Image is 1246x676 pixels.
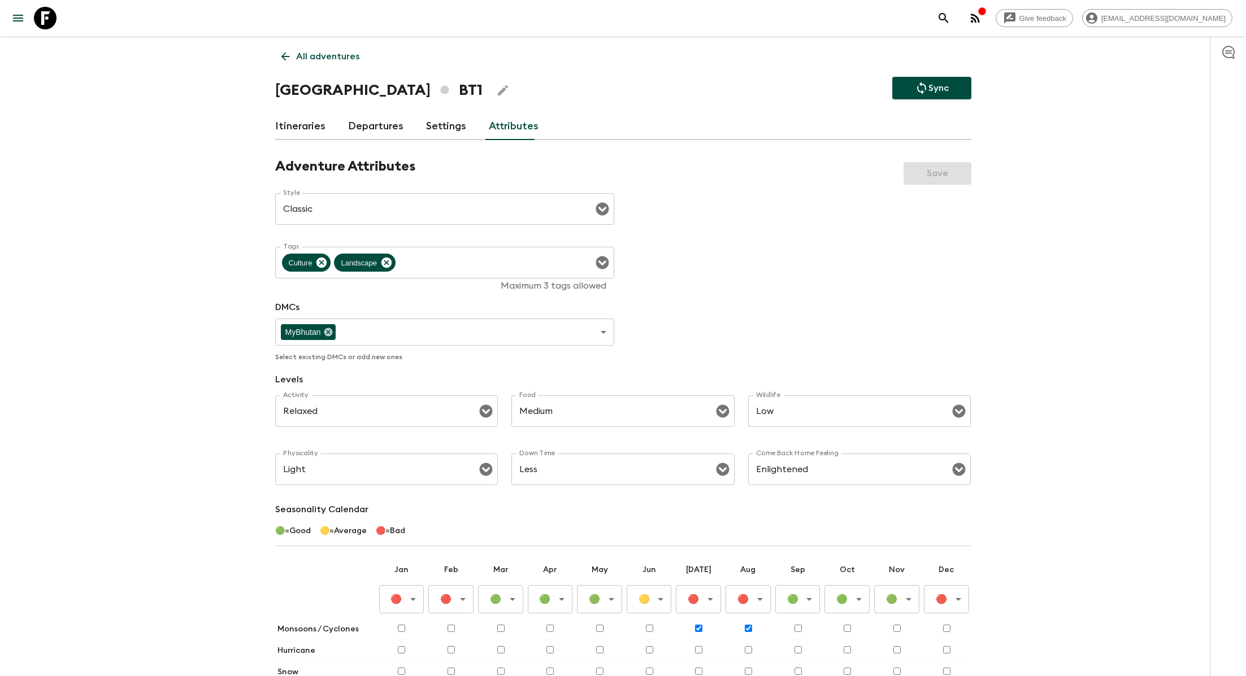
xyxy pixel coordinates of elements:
[594,255,610,271] button: Open
[519,448,555,458] label: Down Time
[379,588,424,610] div: 🔴
[281,324,336,340] div: MyBhutan
[676,564,721,575] p: [DATE]
[775,564,820,575] p: Sep
[7,7,29,29] button: menu
[824,588,870,610] div: 🟢
[756,390,780,400] label: Wildlife
[874,588,919,610] div: 🟢
[775,588,820,610] div: 🟢
[275,373,971,386] p: Levels
[282,256,319,269] span: Culture
[379,564,424,575] p: Jan
[627,588,672,610] div: 🟡
[528,588,573,610] div: 🟢
[478,588,523,610] div: 🟢
[283,448,318,458] label: Physicality
[756,448,839,458] label: Come Back Home Feeling
[1013,14,1073,23] span: Give feedback
[1082,9,1232,27] div: [EMAIL_ADDRESS][DOMAIN_NAME]
[715,403,731,419] button: Open
[715,461,731,477] button: Open
[283,242,299,251] label: Tags
[283,188,299,198] label: Style
[478,564,523,575] p: Mar
[892,77,971,99] button: Sync adventure departures to the booking engine
[627,564,672,575] p: Jun
[348,113,403,140] a: Departures
[275,525,311,537] p: 🟢 = Good
[426,113,466,140] a: Settings
[275,158,415,175] h2: Adventure Attributes
[478,403,494,419] button: Open
[528,564,573,575] p: Apr
[428,564,474,575] p: Feb
[282,254,331,272] div: Culture
[281,326,325,339] span: MyBhutan
[275,503,971,516] p: Seasonality Calendar
[924,588,969,610] div: 🔴
[594,201,610,217] button: Open
[478,461,494,477] button: Open
[283,280,606,291] p: Maximum 3 tags allowed
[924,564,969,575] p: Dec
[726,588,771,610] div: 🔴
[492,79,514,102] button: Edit Adventure Title
[824,564,870,575] p: Oct
[577,588,622,610] div: 🟢
[676,588,721,610] div: 🔴
[577,564,622,575] p: May
[275,45,366,68] a: All adventures
[489,113,539,140] a: Attributes
[296,50,359,63] p: All adventures
[277,645,375,656] p: Hurricane
[428,588,474,610] div: 🔴
[874,564,919,575] p: Nov
[277,623,375,635] p: Monsoons / Cyclones
[275,113,325,140] a: Itineraries
[726,564,771,575] p: Aug
[928,81,949,95] p: Sync
[334,254,396,272] div: Landscape
[951,461,967,477] button: Open
[275,300,614,314] p: DMCs
[951,403,967,419] button: Open
[1095,14,1232,23] span: [EMAIL_ADDRESS][DOMAIN_NAME]
[275,350,614,364] p: Select existing DMCs or add new ones
[519,390,536,400] label: Food
[275,79,483,102] h1: [GEOGRAPHIC_DATA] BT1
[376,525,405,537] p: 🔴 = Bad
[320,525,367,537] p: 🟡 = Average
[334,256,384,269] span: Landscape
[996,9,1073,27] a: Give feedback
[932,7,955,29] button: search adventures
[283,390,309,400] label: Activity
